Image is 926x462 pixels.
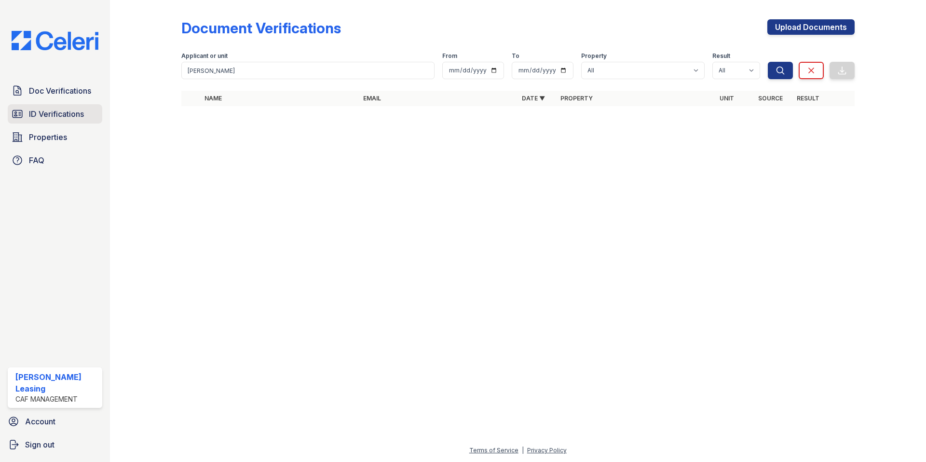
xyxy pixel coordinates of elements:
[29,154,44,166] span: FAQ
[15,371,98,394] div: [PERSON_NAME] Leasing
[181,52,228,60] label: Applicant or unit
[29,85,91,97] span: Doc Verifications
[181,19,341,37] div: Document Verifications
[29,131,67,143] span: Properties
[469,447,518,454] a: Terms of Service
[512,52,519,60] label: To
[4,435,106,454] a: Sign out
[204,95,222,102] a: Name
[797,95,819,102] a: Result
[560,95,593,102] a: Property
[25,439,54,450] span: Sign out
[8,151,102,170] a: FAQ
[581,52,607,60] label: Property
[4,31,106,50] img: CE_Logo_Blue-a8612792a0a2168367f1c8372b55b34899dd931a85d93a1a3d3e32e68fde9ad4.png
[758,95,783,102] a: Source
[767,19,855,35] a: Upload Documents
[8,127,102,147] a: Properties
[8,104,102,124] a: ID Verifications
[4,412,106,431] a: Account
[720,95,734,102] a: Unit
[522,447,524,454] div: |
[522,95,545,102] a: Date ▼
[29,108,84,120] span: ID Verifications
[8,81,102,100] a: Doc Verifications
[712,52,730,60] label: Result
[25,416,55,427] span: Account
[527,447,567,454] a: Privacy Policy
[15,394,98,404] div: CAF Management
[181,62,435,79] input: Search by name, email, or unit number
[442,52,457,60] label: From
[363,95,381,102] a: Email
